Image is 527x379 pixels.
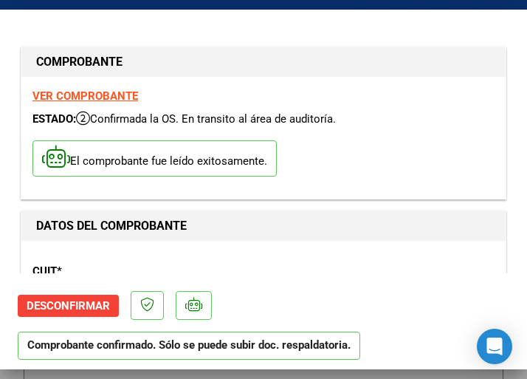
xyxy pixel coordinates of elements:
p: CUIT [32,263,171,280]
span: Confirmada la OS. En transito al área de auditoría. [76,112,336,126]
div: Open Intercom Messenger [477,329,512,364]
p: Comprobante confirmado. Sólo se puede subir doc. respaldatoria. [18,332,360,361]
strong: DATOS DEL COMPROBANTE [36,219,187,233]
a: VER COMPROBANTE [32,89,138,103]
span: Desconfirmar [27,299,110,313]
span: ESTADO: [32,112,76,126]
button: Desconfirmar [18,295,119,317]
strong: COMPROBANTE [36,55,123,69]
p: El comprobante fue leído exitosamente. [32,140,277,177]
